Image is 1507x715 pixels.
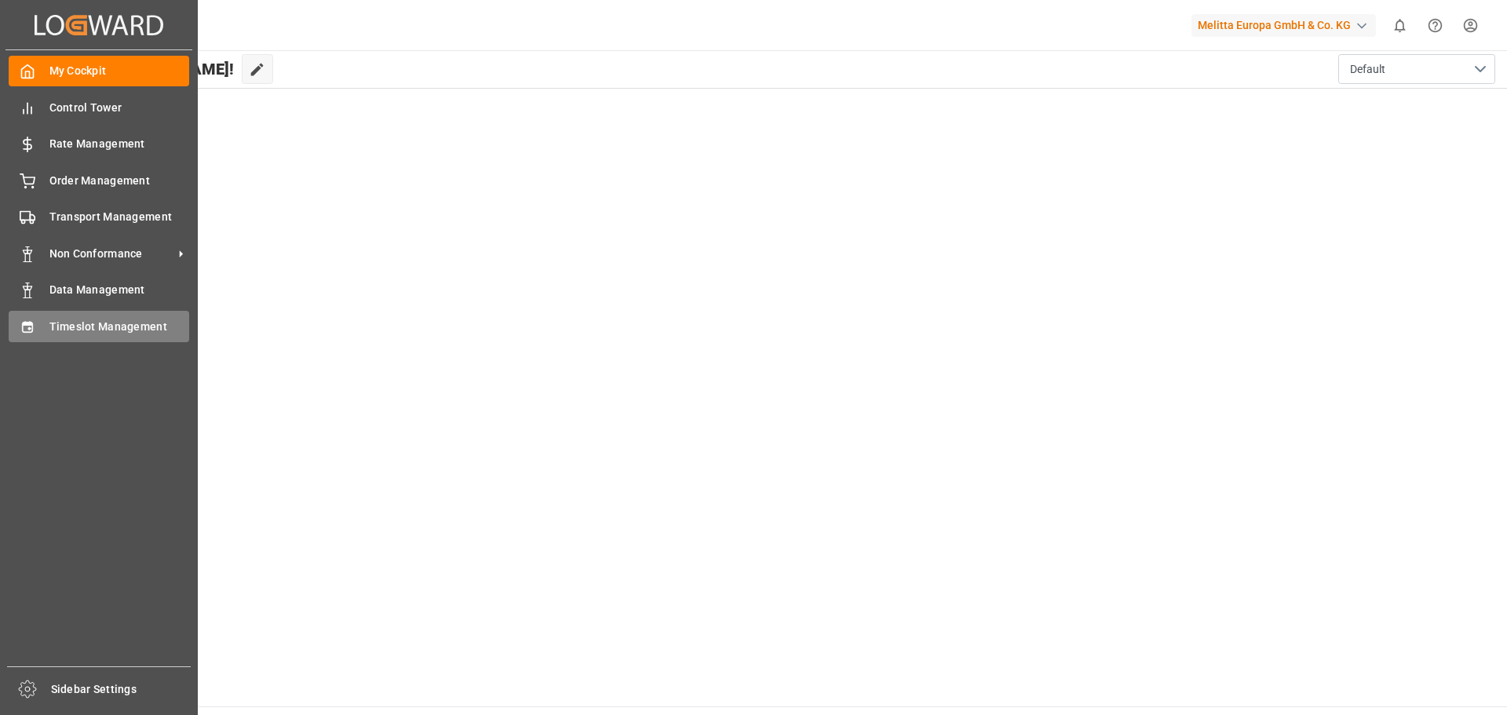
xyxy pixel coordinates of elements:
[65,54,234,84] span: Hello [PERSON_NAME]!
[9,56,189,86] a: My Cockpit
[1350,61,1385,78] span: Default
[9,129,189,159] a: Rate Management
[49,63,190,79] span: My Cockpit
[49,100,190,116] span: Control Tower
[9,311,189,341] a: Timeslot Management
[49,246,173,262] span: Non Conformance
[1338,54,1495,84] button: open menu
[49,282,190,298] span: Data Management
[1191,10,1382,40] button: Melitta Europa GmbH & Co. KG
[49,319,190,335] span: Timeslot Management
[51,681,192,698] span: Sidebar Settings
[49,173,190,189] span: Order Management
[49,136,190,152] span: Rate Management
[9,165,189,195] a: Order Management
[1418,8,1453,43] button: Help Center
[1191,14,1376,37] div: Melitta Europa GmbH & Co. KG
[49,209,190,225] span: Transport Management
[1382,8,1418,43] button: show 0 new notifications
[9,275,189,305] a: Data Management
[9,202,189,232] a: Transport Management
